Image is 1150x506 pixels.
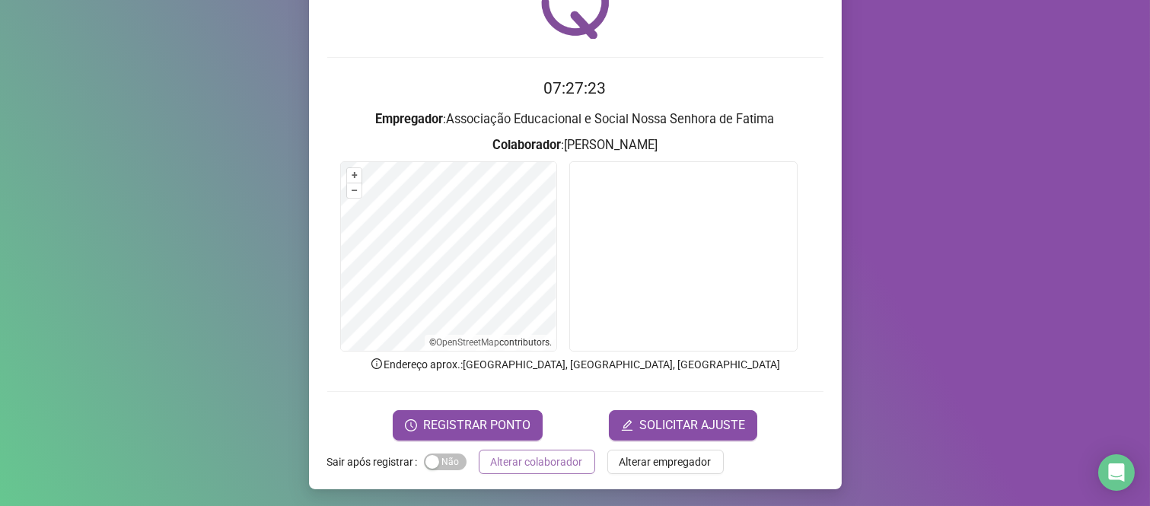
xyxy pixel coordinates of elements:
span: Alterar empregador [620,453,712,470]
a: OpenStreetMap [436,337,499,348]
button: REGISTRAR PONTO [393,410,543,441]
div: Open Intercom Messenger [1098,454,1135,491]
span: SOLICITAR AJUSTE [639,416,745,434]
span: clock-circle [405,419,417,431]
h3: : [PERSON_NAME] [327,135,823,155]
span: edit [621,419,633,431]
button: Alterar empregador [607,450,724,474]
button: + [347,168,362,183]
time: 07:27:23 [544,79,607,97]
h3: : Associação Educacional e Social Nossa Senhora de Fatima [327,110,823,129]
li: © contributors. [429,337,552,348]
p: Endereço aprox. : [GEOGRAPHIC_DATA], [GEOGRAPHIC_DATA], [GEOGRAPHIC_DATA] [327,356,823,373]
strong: Colaborador [492,138,561,152]
button: editSOLICITAR AJUSTE [609,410,757,441]
strong: Empregador [376,112,444,126]
button: – [347,183,362,198]
span: Alterar colaborador [491,453,583,470]
label: Sair após registrar [327,450,424,474]
span: info-circle [370,357,384,371]
button: Alterar colaborador [479,450,595,474]
span: REGISTRAR PONTO [423,416,530,434]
